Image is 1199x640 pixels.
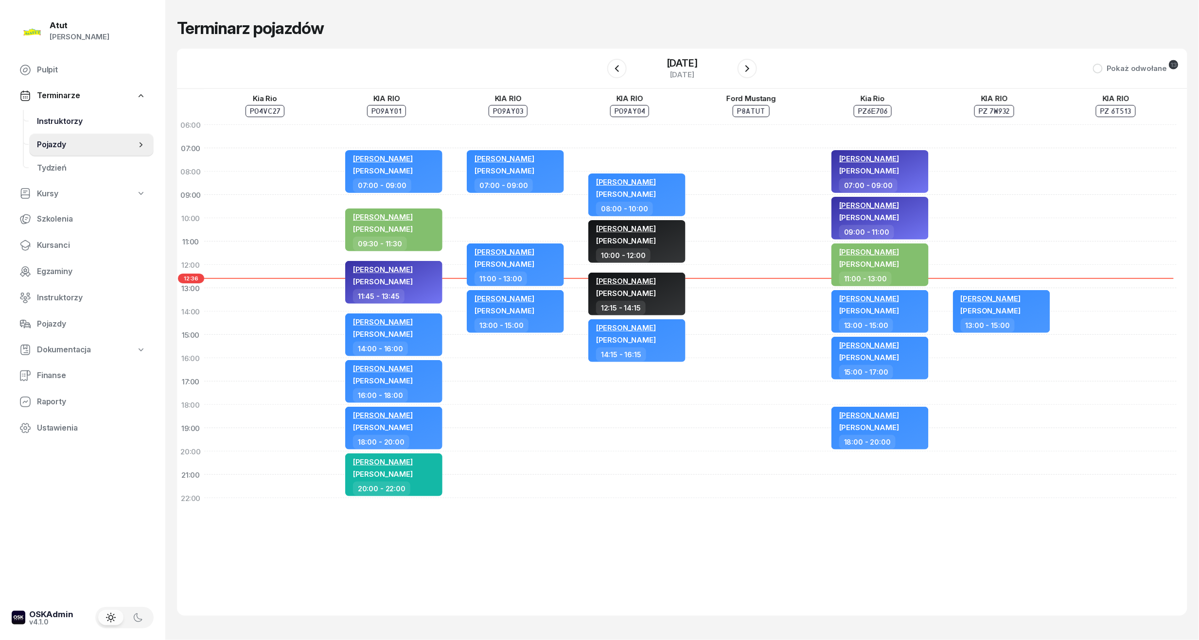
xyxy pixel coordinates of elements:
[12,364,154,387] a: Finanse
[353,265,413,274] span: [PERSON_NAME]
[667,58,698,68] div: [DATE]
[602,92,657,120] a: KIA RIOPO9AY04
[353,277,413,286] span: [PERSON_NAME]
[177,113,204,137] div: 06:00
[177,346,204,370] div: 16:00
[12,85,154,107] a: Terminarze
[475,259,534,269] span: [PERSON_NAME]
[481,92,536,120] a: KIA RIOPO9AY03
[37,89,80,102] span: Terminarze
[839,201,899,210] span: [PERSON_NAME]
[37,213,146,225] span: Szkolenia
[475,306,534,315] span: [PERSON_NAME]
[177,137,204,160] div: 07:00
[12,416,154,440] a: Ustawienia
[596,277,656,286] span: [PERSON_NAME]
[596,335,656,345] span: [PERSON_NAME]
[177,440,204,463] div: 20:00
[489,105,528,117] div: PO9AY03
[1107,65,1167,72] div: Pokaż odwołane
[854,95,892,102] div: Kia Rio
[839,435,896,449] div: 18:00 - 20:00
[12,234,154,257] a: Kursanci
[353,178,411,192] div: 07:00 - 09:00
[839,306,899,315] span: [PERSON_NAME]
[610,95,650,102] div: KIA RIO
[353,376,413,385] span: [PERSON_NAME]
[37,396,146,408] span: Raporty
[353,482,410,496] div: 20:00 - 22:00
[839,365,893,379] div: 15:00 - 17:00
[596,323,656,332] span: [PERSON_NAME]
[37,162,146,174] span: Tydzień
[846,92,900,120] a: Kia RioPZ6E706
[839,294,899,303] span: [PERSON_NAME]
[839,213,899,222] span: [PERSON_NAME]
[961,306,1021,315] span: [PERSON_NAME]
[353,423,413,432] span: [PERSON_NAME]
[489,95,528,102] div: KIA RIO
[177,463,204,486] div: 21:00
[37,422,146,434] span: Ustawienia
[596,190,656,199] span: [PERSON_NAME]
[353,411,413,420] span: [PERSON_NAME]
[726,95,776,102] div: Ford Mustang
[596,236,656,245] span: [PERSON_NAME]
[177,183,204,207] div: 09:00
[177,207,204,230] div: 10:00
[353,457,413,467] span: [PERSON_NAME]
[596,224,656,233] span: [PERSON_NAME]
[29,133,154,156] a: Pojazdy
[854,105,892,117] div: PZ6E706
[177,300,204,323] div: 14:00
[475,318,529,332] div: 13:00 - 15:00
[475,272,527,286] div: 11:00 - 13:00
[37,369,146,382] span: Finanse
[475,294,534,303] span: [PERSON_NAME]
[178,274,204,283] span: 12:36
[733,105,769,117] div: P8ATUT
[1169,60,1178,69] div: 13
[610,105,650,117] div: PO9AY04
[12,390,154,414] a: Raporty
[12,286,154,310] a: Instruktorzy
[839,154,899,163] span: [PERSON_NAME]
[596,289,656,298] span: [PERSON_NAME]
[353,329,413,339] span: [PERSON_NAME]
[839,411,899,420] span: [PERSON_NAME]
[353,435,409,449] div: 18:00 - 20:00
[839,225,894,239] div: 09:00 - 11:00
[961,318,1015,332] div: 13:00 - 15:00
[37,188,58,200] span: Kursy
[12,611,25,624] img: logo-xs-dark@2x.png
[177,370,204,393] div: 17:00
[37,239,146,252] span: Kursanci
[353,166,413,175] span: [PERSON_NAME]
[596,202,653,216] div: 08:00 - 10:00
[177,230,204,253] div: 11:00
[353,154,413,163] span: [PERSON_NAME]
[29,110,154,133] a: Instruktorzy
[177,323,204,346] div: 15:00
[29,156,154,180] a: Tydzień
[37,138,136,151] span: Pojazdy
[1096,95,1136,102] div: KIA RIO
[353,225,413,234] span: [PERSON_NAME]
[37,265,146,278] span: Egzaminy
[475,154,534,163] span: [PERSON_NAME]
[353,388,408,402] div: 16:00 - 18:00
[974,105,1015,117] div: PZ 7W932
[177,416,204,440] div: 19:00
[596,301,646,315] div: 12:15 - 14:15
[37,344,91,356] span: Dokumentacja
[367,105,406,117] div: PO9AY01
[12,208,154,231] a: Szkolenia
[839,318,893,332] div: 13:00 - 15:00
[1088,92,1144,120] a: KIA RIOPZ 6T513
[238,92,293,120] a: Kia RioPO4VC27
[719,92,784,120] a: Ford MustangP8ATUT
[50,21,109,30] div: Atut
[359,92,414,120] a: KIA RIOPO9AY01
[353,364,413,373] span: [PERSON_NAME]
[50,31,109,43] div: [PERSON_NAME]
